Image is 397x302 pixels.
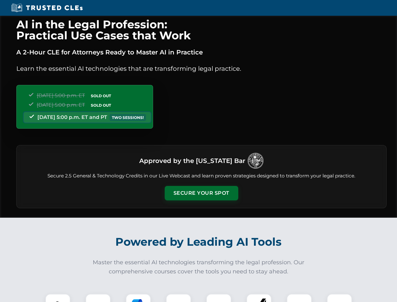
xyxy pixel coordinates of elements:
h2: Powered by Leading AI Tools [25,231,373,253]
h3: Approved by the [US_STATE] Bar [139,155,245,166]
p: A 2-Hour CLE for Attorneys Ready to Master AI in Practice [16,47,387,57]
span: SOLD OUT [89,92,113,99]
p: Master the essential AI technologies transforming the legal profession. Our comprehensive courses... [89,258,309,276]
span: SOLD OUT [89,102,113,109]
p: Learn the essential AI technologies that are transforming legal practice. [16,64,387,74]
span: [DATE] 5:00 p.m. ET [37,102,85,108]
button: Secure Your Spot [165,186,238,200]
img: Trusted CLEs [9,3,85,13]
img: Logo [248,153,263,169]
h1: AI in the Legal Profession: Practical Use Cases that Work [16,19,387,41]
span: [DATE] 5:00 p.m. ET [37,92,85,98]
p: Secure 2.5 General & Technology Credits in our Live Webcast and learn proven strategies designed ... [24,172,379,180]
